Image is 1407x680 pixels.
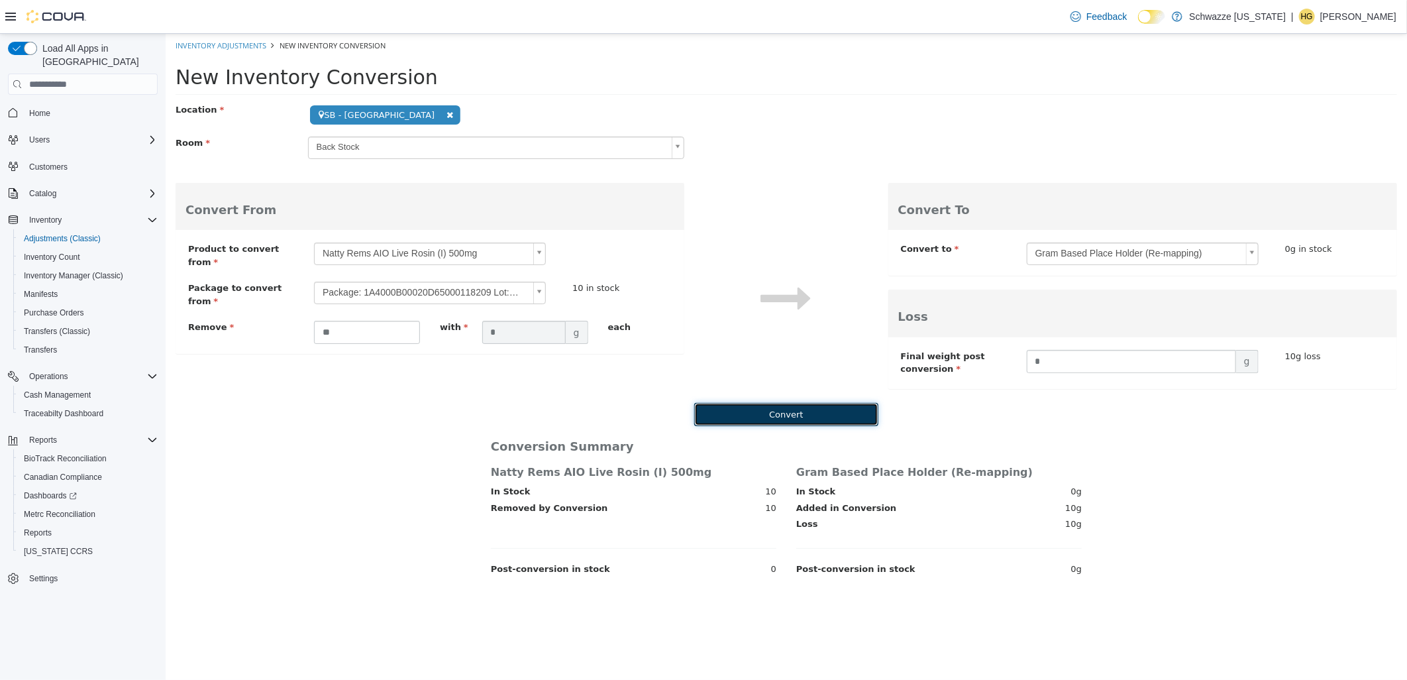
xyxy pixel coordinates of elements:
[114,7,220,17] span: New Inventory Conversion
[143,103,501,124] span: Back Stock
[19,488,158,504] span: Dashboards
[3,569,163,588] button: Settings
[19,406,158,422] span: Traceabilty Dashboard
[13,404,163,423] button: Traceabilty Dashboard
[905,529,916,542] span: 0g
[1065,3,1132,30] a: Feedback
[26,10,86,23] img: Cova
[19,543,98,559] a: [US_STATE] CCRS
[1120,209,1212,222] div: 0g in stock
[24,105,56,121] a: Home
[13,524,163,542] button: Reports
[735,210,794,220] span: Convert to
[19,268,129,284] a: Inventory Manager (Classic)
[24,546,93,557] span: [US_STATE] CCRS
[13,542,163,561] button: [US_STATE] CCRS
[13,486,163,505] a: Dashboards
[29,573,58,584] span: Settings
[149,209,362,231] span: Natty Rems AIO Live Rosin (I) 500mg
[24,432,62,448] button: Reports
[23,210,113,233] span: Product to convert from
[1291,9,1294,25] p: |
[24,570,158,587] span: Settings
[29,371,68,382] span: Operations
[144,72,295,91] span: SB - [GEOGRAPHIC_DATA]
[3,157,163,176] button: Customers
[13,341,163,359] button: Transfers
[325,451,364,465] label: In Stock
[905,451,916,465] span: 0g
[19,387,158,403] span: Cash Management
[19,286,158,302] span: Manifests
[599,468,611,481] span: 10
[325,468,443,481] label: Removed by Conversion
[13,322,163,341] button: Transfers (Classic)
[37,42,158,68] span: Load All Apps in [GEOGRAPHIC_DATA]
[24,368,158,384] span: Operations
[13,304,163,322] button: Purchase Orders
[274,288,303,298] span: with
[19,525,57,541] a: Reports
[13,468,163,486] button: Canadian Compliance
[24,390,91,400] span: Cash Management
[19,469,158,485] span: Canadian Compliance
[19,249,85,265] a: Inventory Count
[1086,10,1127,23] span: Feedback
[3,184,163,203] button: Catalog
[24,159,73,175] a: Customers
[1301,9,1313,25] span: HG
[325,529,444,542] label: Post-conversion in stock
[19,231,158,247] span: Adjustments (Classic)
[631,529,750,542] label: Post-conversion in stock
[19,506,158,522] span: Metrc Reconciliation
[20,170,509,183] h3: Convert From
[10,71,58,81] span: Location
[19,342,158,358] span: Transfers
[19,323,95,339] a: Transfers (Classic)
[24,212,67,228] button: Inventory
[1189,9,1286,25] p: Schwazze [US_STATE]
[3,103,163,122] button: Home
[1070,316,1093,339] span: g
[1299,9,1315,25] div: Hunter Grundman
[862,209,1075,231] span: Gram Based Place Holder (Re-mapping)
[24,368,74,384] button: Operations
[23,288,68,298] span: Remove
[29,435,57,445] span: Reports
[1138,24,1139,25] span: Dark Mode
[24,132,55,148] button: Users
[861,209,1093,231] a: Gram Based Place Holder (Re-mapping)
[443,288,466,298] span: each
[24,308,84,318] span: Purchase Orders
[1138,10,1166,24] input: Dark Mode
[19,305,158,321] span: Purchase Orders
[19,249,158,265] span: Inventory Count
[10,104,44,114] span: Room
[3,367,163,386] button: Operations
[19,451,158,467] span: BioTrack Reconciliation
[24,490,77,501] span: Dashboards
[8,97,158,622] nav: Complex example
[19,387,96,403] a: Cash Management
[3,211,163,229] button: Inventory
[142,103,519,125] a: Back Stock
[19,305,89,321] a: Purchase Orders
[13,248,163,266] button: Inventory Count
[631,484,652,497] label: Loss
[19,488,82,504] a: Dashboards
[24,571,63,587] a: Settings
[23,249,116,272] span: Package to convert from
[19,451,112,467] a: BioTrack Reconciliation
[148,209,380,231] a: Natty Rems AIO Live Rosin (I) 500mg
[24,432,158,448] span: Reports
[13,505,163,524] button: Metrc Reconciliation
[605,529,611,542] span: 0
[24,408,103,419] span: Traceabilty Dashboard
[325,406,611,420] h3: Conversion Summary
[24,104,158,121] span: Home
[24,289,58,300] span: Manifests
[24,453,107,464] span: BioTrack Reconciliation
[10,32,272,55] span: New Inventory Conversion
[1320,9,1396,25] p: [PERSON_NAME]
[13,229,163,248] button: Adjustments (Classic)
